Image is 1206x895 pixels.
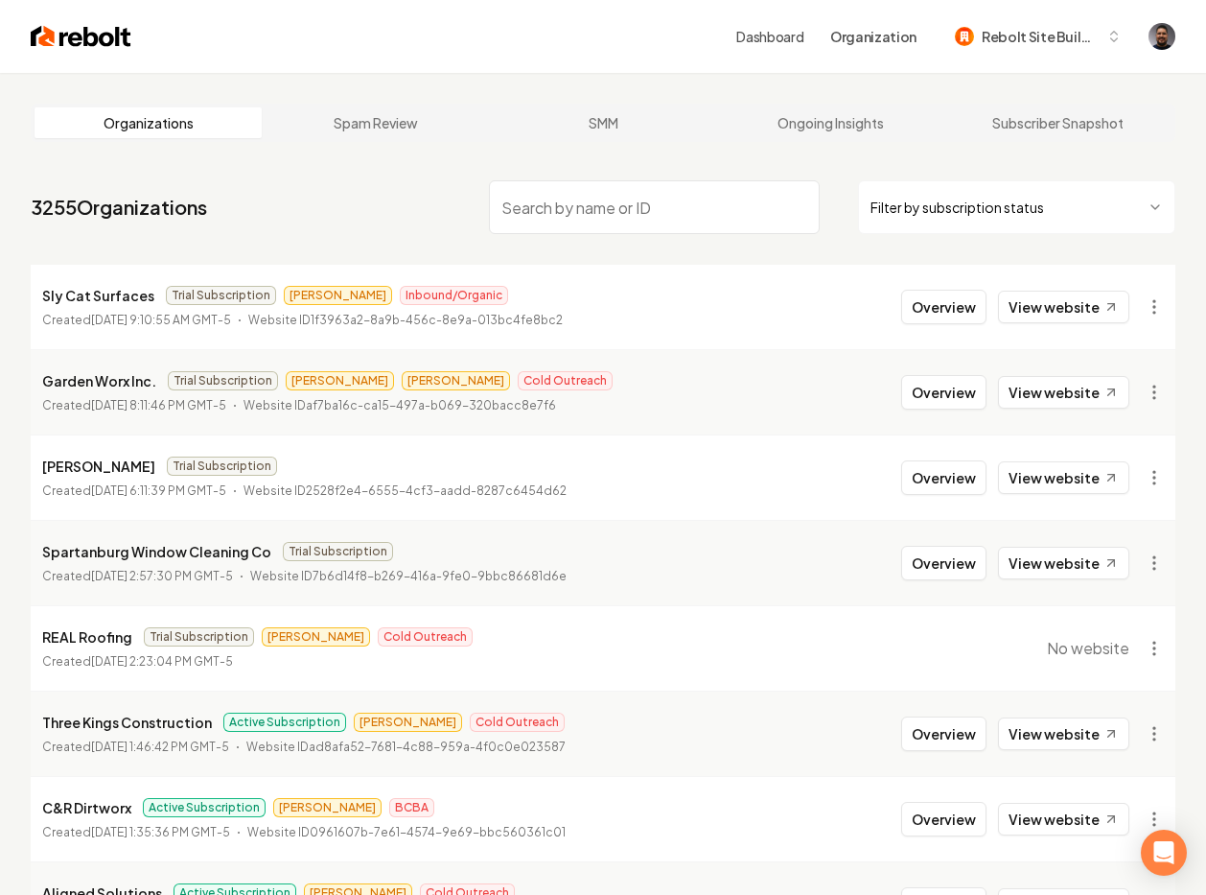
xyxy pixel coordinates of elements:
button: Overview [901,460,986,495]
p: REAL Roofing [42,625,132,648]
p: [PERSON_NAME] [42,455,155,478]
button: Overview [901,290,986,324]
span: [PERSON_NAME] [284,286,392,305]
a: Subscriber Snapshot [944,107,1171,138]
span: No website [1047,637,1129,660]
time: [DATE] 6:11:39 PM GMT-5 [91,483,226,498]
a: View website [998,803,1129,836]
time: [DATE] 2:23:04 PM GMT-5 [91,654,233,669]
span: Trial Subscription [167,457,277,476]
button: Open user button [1148,23,1175,50]
a: Organizations [35,107,262,138]
span: Cold Outreach [518,371,613,390]
p: Garden Worx Inc. [42,369,156,392]
span: Cold Outreach [470,713,565,732]
span: Trial Subscription [166,286,276,305]
p: Spartanburg Window Cleaning Co [42,540,271,563]
p: Website ID 1f3963a2-8a9b-456c-8e9a-013bc4fe8bc2 [248,311,563,330]
a: 3255Organizations [31,194,207,221]
span: Active Subscription [223,713,346,732]
p: Website ID 0961607b-7e61-4574-9e69-bbc560361c01 [247,823,566,842]
p: Website ID af7ba16c-ca15-497a-b069-320bacc8e7f6 [244,396,556,415]
p: Created [42,738,229,757]
img: Rebolt Site Builder [955,27,974,46]
p: Created [42,396,226,415]
a: Dashboard [736,27,803,46]
a: View website [998,376,1129,409]
a: Spam Review [262,107,489,138]
input: Search by name or ID [489,180,820,234]
p: Created [42,652,233,671]
time: [DATE] 8:11:46 PM GMT-5 [91,398,226,412]
p: Website ID 7b6d14f8-b269-416a-9fe0-9bbc86681d6e [250,567,567,586]
button: Overview [901,546,986,580]
img: Daniel Humberto Ortega Celis [1148,23,1175,50]
span: [PERSON_NAME] [286,371,394,390]
p: C&R Dirtworx [42,796,131,819]
a: View website [998,461,1129,494]
time: [DATE] 1:35:36 PM GMT-5 [91,825,230,839]
span: Trial Subscription [168,371,278,390]
a: View website [998,291,1129,323]
time: [DATE] 2:57:30 PM GMT-5 [91,569,233,583]
span: Trial Subscription [144,627,254,647]
button: Overview [901,375,986,410]
a: View website [998,718,1129,750]
p: Created [42,482,226,501]
span: [PERSON_NAME] [262,627,370,647]
button: Overview [901,802,986,836]
p: Created [42,567,233,586]
button: Overview [901,717,986,751]
a: Ongoing Insights [717,107,944,138]
span: Rebolt Site Builder [982,27,1099,47]
span: Inbound/Organic [400,286,508,305]
div: Open Intercom Messenger [1141,830,1187,876]
time: [DATE] 1:46:42 PM GMT-5 [91,740,229,754]
span: [PERSON_NAME] [354,713,462,732]
span: Trial Subscription [283,542,393,561]
span: Active Subscription [143,798,266,817]
span: BCBA [389,798,434,817]
p: Three Kings Construction [42,711,212,734]
span: [PERSON_NAME] [402,371,510,390]
span: [PERSON_NAME] [273,798,382,817]
button: Organization [819,19,928,54]
time: [DATE] 9:10:55 AM GMT-5 [91,313,231,327]
a: View website [998,547,1129,579]
img: Rebolt Logo [31,23,131,50]
p: Website ID 2528f2e4-6555-4cf3-aadd-8287c6454d62 [244,482,567,501]
p: Created [42,311,231,330]
p: Sly Cat Surfaces [42,284,154,307]
a: SMM [489,107,716,138]
p: Website ID ad8afa52-7681-4c88-959a-4f0c0e023587 [246,738,566,757]
span: Cold Outreach [378,627,473,647]
p: Created [42,823,230,842]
